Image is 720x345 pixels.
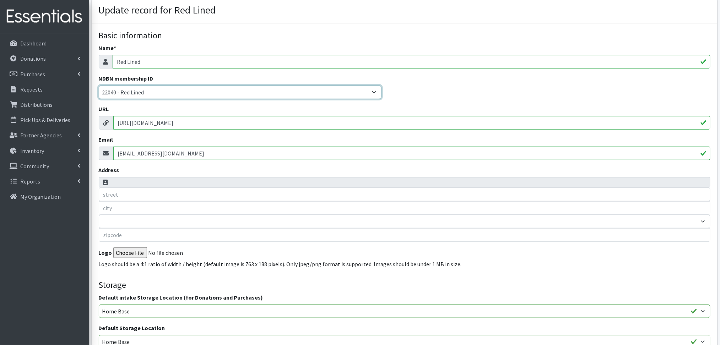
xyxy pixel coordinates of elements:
a: Inventory [3,144,86,158]
p: Donations [20,55,46,62]
label: Email [99,135,113,144]
p: Pick Ups & Deliveries [20,116,70,124]
label: Address [99,166,119,174]
p: Purchases [20,71,45,78]
p: My Organization [20,193,61,200]
img: HumanEssentials [3,5,86,28]
a: Purchases [3,67,86,81]
h4: Basic information [99,31,710,41]
label: Default Storage Location [99,324,165,332]
a: Reports [3,174,86,188]
input: street [99,188,710,201]
input: zipcode [99,228,710,242]
p: Logo should be a 4:1 ratio of width / height (default image is 763 x 188 pixels). Only jpeg/png f... [99,260,710,268]
h3: Update record for Red Lined [99,4,710,16]
a: Distributions [3,98,86,112]
label: NDBN membership ID [99,74,153,83]
p: Community [20,163,49,170]
p: Inventory [20,147,44,154]
p: Partner Agencies [20,132,62,139]
a: Partner Agencies [3,128,86,142]
h4: Storage [99,280,710,290]
abbr: required [114,44,117,51]
a: Community [3,159,86,173]
a: Donations [3,51,86,66]
a: My Organization [3,190,86,204]
a: Pick Ups & Deliveries [3,113,86,127]
p: Dashboard [20,40,47,47]
label: Name [99,44,117,52]
label: Default intake Storage Location (for Donations and Purchases) [99,293,263,302]
input: http://www.example.com [113,116,710,130]
p: Reports [20,178,40,185]
label: URL [99,105,109,113]
input: city [99,201,710,215]
label: Logo [99,248,112,257]
a: Requests [3,82,86,97]
p: Distributions [20,101,53,108]
a: Dashboard [3,36,86,50]
p: Requests [20,86,43,93]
